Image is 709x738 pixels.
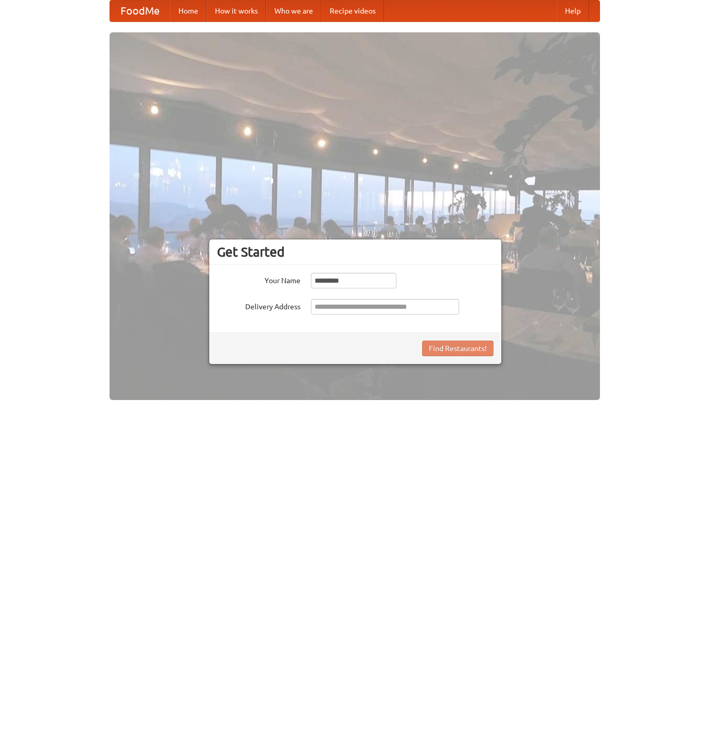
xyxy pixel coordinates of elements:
[170,1,207,21] a: Home
[217,244,494,260] h3: Get Started
[422,341,494,356] button: Find Restaurants!
[217,299,301,312] label: Delivery Address
[110,1,170,21] a: FoodMe
[266,1,321,21] a: Who we are
[207,1,266,21] a: How it works
[217,273,301,286] label: Your Name
[557,1,589,21] a: Help
[321,1,384,21] a: Recipe videos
